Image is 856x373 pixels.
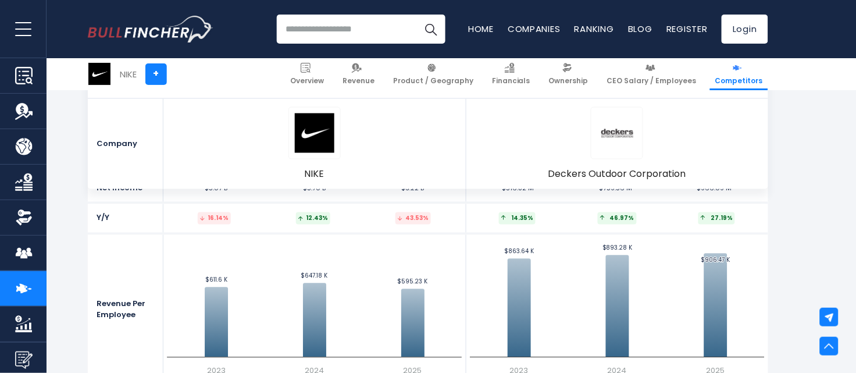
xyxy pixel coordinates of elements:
a: NKE logo NIKE [288,107,341,181]
img: Ownership [15,209,33,226]
a: Blog [628,23,652,35]
text: $893.28 K [602,244,633,253]
a: + [145,63,167,85]
img: NKE logo [295,113,334,153]
img: DECK logo [597,113,637,153]
button: Search [416,15,445,44]
a: Register [666,23,708,35]
a: DECK logo Deckers Outdoor Corporation [548,107,686,181]
li: $759.56 M [596,185,635,192]
span: Competitors [715,76,763,86]
li: $516.82 M [499,185,537,192]
div: Company [88,99,163,189]
a: Financials [487,58,536,90]
li: $966.09 M [694,185,735,192]
a: Ownership [544,58,594,90]
a: Product / Geography [388,58,479,90]
a: Login [722,15,768,44]
a: Remove [748,99,768,119]
a: Overview [285,58,329,90]
li: $3.22 B [398,185,427,192]
a: Home [468,23,494,35]
a: CEO Salary / Employees [602,58,702,90]
span: NIKE [305,168,324,181]
text: $595.23 K [398,278,429,286]
text: $647.18 K [301,272,329,280]
div: Y/Y [88,204,163,233]
span: Deckers Outdoor Corporation [548,168,686,181]
img: Bullfincher logo [88,16,213,42]
text: $906.47 K [701,256,731,265]
a: Competitors [710,58,768,90]
span: Financials [492,76,530,86]
img: NKE logo [88,63,110,85]
span: Revenue [343,76,374,86]
a: Ranking [575,23,614,35]
li: $5.07 B [202,185,230,192]
span: Overview [290,76,324,86]
li: $5.70 B [300,185,329,192]
div: 14.35% [499,212,536,225]
div: 12.43% [296,212,330,225]
a: Go to homepage [88,16,213,42]
span: Ownership [549,76,588,86]
div: 46.97% [598,212,637,225]
div: 16.14% [198,212,231,225]
span: CEO Salary / Employees [607,76,697,86]
a: Companies [508,23,561,35]
text: $611.6 K [206,276,229,285]
div: NIKE [120,68,137,81]
div: 27.19% [698,212,735,225]
span: Product / Geography [393,76,473,86]
div: 43.53% [395,212,431,225]
a: Revenue [337,58,380,90]
text: $863.64 K [504,247,534,256]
